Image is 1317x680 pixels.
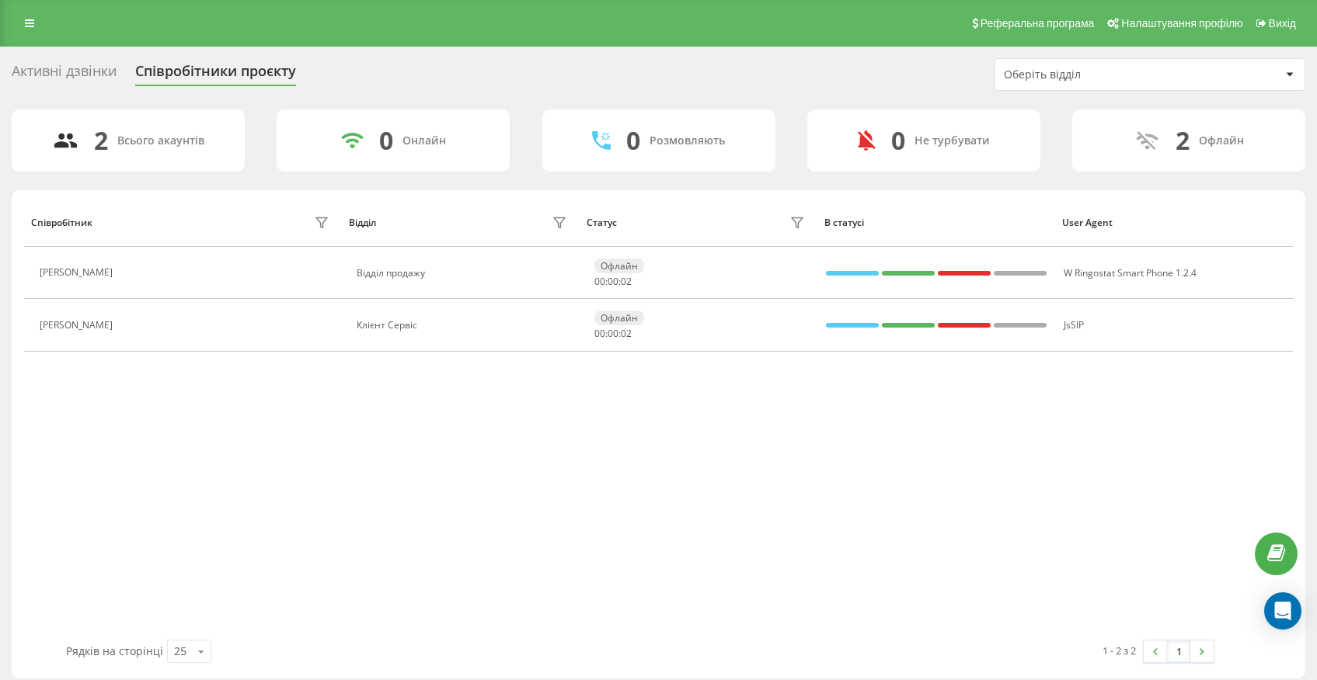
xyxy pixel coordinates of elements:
[594,327,605,340] span: 00
[626,126,640,155] div: 0
[594,258,644,273] div: Офлайн
[587,217,617,228] div: Статус
[594,276,632,287] div: : :
[1269,17,1296,29] span: Вихід
[379,126,393,155] div: 0
[981,17,1095,29] span: Реферальна програма
[594,275,605,288] span: 00
[31,217,92,228] div: Співробітник
[915,134,990,147] div: Не турбувати
[117,134,204,147] div: Всього акаунтів
[94,126,108,155] div: 2
[891,126,905,155] div: 0
[174,644,186,659] div: 25
[357,320,570,331] div: Клієнт Сервіс
[1264,592,1301,630] div: Open Intercom Messenger
[1199,134,1244,147] div: Офлайн
[1176,126,1190,155] div: 2
[1064,318,1084,331] span: JsSIP
[135,63,296,87] div: Співробітники проєкту
[357,268,570,279] div: Відділ продажу
[40,267,117,278] div: [PERSON_NAME]
[621,327,632,340] span: 02
[650,134,725,147] div: Розмовляють
[1103,643,1136,658] div: 1 - 2 з 2
[40,320,117,331] div: [PERSON_NAME]
[66,644,163,658] span: Рядків на сторінці
[608,275,618,288] span: 00
[621,275,632,288] span: 02
[1167,640,1190,662] a: 1
[12,63,117,87] div: Активні дзвінки
[824,217,1047,228] div: В статусі
[1004,68,1190,82] div: Оберіть відділ
[349,217,376,228] div: Відділ
[402,134,446,147] div: Онлайн
[594,311,644,325] div: Офлайн
[608,327,618,340] span: 00
[1062,217,1285,228] div: User Agent
[1064,266,1197,279] span: W Ringostat Smart Phone 1.2.4
[594,328,632,339] div: : :
[1121,17,1242,29] span: Налаштування профілю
